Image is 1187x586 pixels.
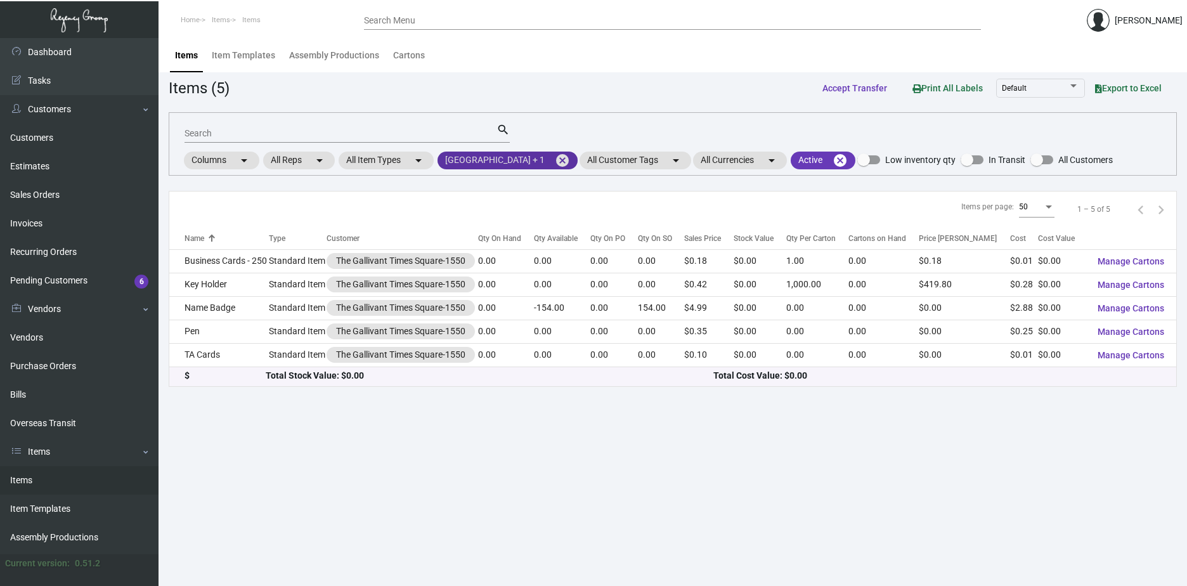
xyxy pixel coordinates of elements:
[1098,280,1164,290] span: Manage Cartons
[534,296,590,320] td: -154.00
[336,301,465,315] div: The Gallivant Times Square-1550
[289,49,379,62] div: Assembly Productions
[638,343,685,367] td: 0.00
[590,320,638,343] td: 0.00
[786,233,836,244] div: Qty Per Carton
[336,254,465,268] div: The Gallivant Times Square-1550
[1010,296,1038,320] td: $2.88
[1115,14,1183,27] div: [PERSON_NAME]
[638,233,672,244] div: Qty On SO
[336,348,465,361] div: The Gallivant Times Square-1550
[169,77,230,100] div: Items (5)
[555,153,570,168] mat-icon: cancel
[786,249,848,273] td: 1.00
[848,233,906,244] div: Cartons on Hand
[269,233,327,244] div: Type
[1038,296,1087,320] td: $0.00
[822,83,887,93] span: Accept Transfer
[912,83,983,93] span: Print All Labels
[919,233,997,244] div: Price [PERSON_NAME]
[902,76,993,100] button: Print All Labels
[478,249,534,273] td: 0.00
[1058,152,1113,167] span: All Customers
[478,320,534,343] td: 0.00
[580,152,691,169] mat-chip: All Customer Tags
[237,153,252,168] mat-icon: arrow_drop_down
[638,320,685,343] td: 0.00
[266,369,713,382] div: Total Stock Value: $0.00
[169,296,269,320] td: Name Badge
[185,233,269,244] div: Name
[181,16,200,24] span: Home
[919,233,1010,244] div: Price [PERSON_NAME]
[169,320,269,343] td: Pen
[684,233,721,244] div: Sales Price
[1087,9,1110,32] img: admin@bootstrapmaster.com
[169,249,269,273] td: Business Cards - 250
[734,233,786,244] div: Stock Value
[713,369,1161,382] div: Total Cost Value: $0.00
[269,249,327,273] td: Standard Item
[961,201,1014,212] div: Items per page:
[478,233,534,244] div: Qty On Hand
[1131,199,1151,219] button: Previous page
[786,296,848,320] td: 0.00
[169,343,269,367] td: TA Cards
[590,343,638,367] td: 0.00
[1095,83,1162,93] span: Export to Excel
[1010,320,1038,343] td: $0.25
[478,273,534,296] td: 0.00
[1098,327,1164,337] span: Manage Cartons
[848,233,919,244] div: Cartons on Hand
[919,296,1010,320] td: $0.00
[1087,297,1174,320] button: Manage Cartons
[1087,250,1174,273] button: Manage Cartons
[638,296,685,320] td: 154.00
[534,320,590,343] td: 0.00
[496,122,510,138] mat-icon: search
[786,320,848,343] td: 0.00
[1151,199,1171,219] button: Next page
[1087,320,1174,343] button: Manage Cartons
[534,249,590,273] td: 0.00
[1098,256,1164,266] span: Manage Cartons
[1077,204,1110,215] div: 1 – 5 of 5
[327,227,478,249] th: Customer
[534,233,578,244] div: Qty Available
[734,343,786,367] td: $0.00
[411,153,426,168] mat-icon: arrow_drop_down
[833,153,848,168] mat-icon: cancel
[269,320,327,343] td: Standard Item
[1038,233,1075,244] div: Cost Value
[1010,233,1026,244] div: Cost
[684,320,734,343] td: $0.35
[1098,350,1164,360] span: Manage Cartons
[1038,249,1087,273] td: $0.00
[812,77,897,100] button: Accept Transfer
[848,320,919,343] td: 0.00
[184,152,259,169] mat-chip: Columns
[478,233,521,244] div: Qty On Hand
[534,273,590,296] td: 0.00
[438,152,578,169] mat-chip: [GEOGRAPHIC_DATA] + 1
[919,320,1010,343] td: $0.00
[848,273,919,296] td: 0.00
[185,233,204,244] div: Name
[269,343,327,367] td: Standard Item
[1010,343,1038,367] td: $0.01
[1038,273,1087,296] td: $0.00
[693,152,787,169] mat-chip: All Currencies
[848,343,919,367] td: 0.00
[185,369,266,382] div: $
[590,233,638,244] div: Qty On PO
[1019,203,1054,212] mat-select: Items per page:
[1038,343,1087,367] td: $0.00
[919,249,1010,273] td: $0.18
[848,249,919,273] td: 0.00
[336,278,465,291] div: The Gallivant Times Square-1550
[786,273,848,296] td: 1,000.00
[734,320,786,343] td: $0.00
[1038,320,1087,343] td: $0.00
[1085,77,1172,100] button: Export to Excel
[764,153,779,168] mat-icon: arrow_drop_down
